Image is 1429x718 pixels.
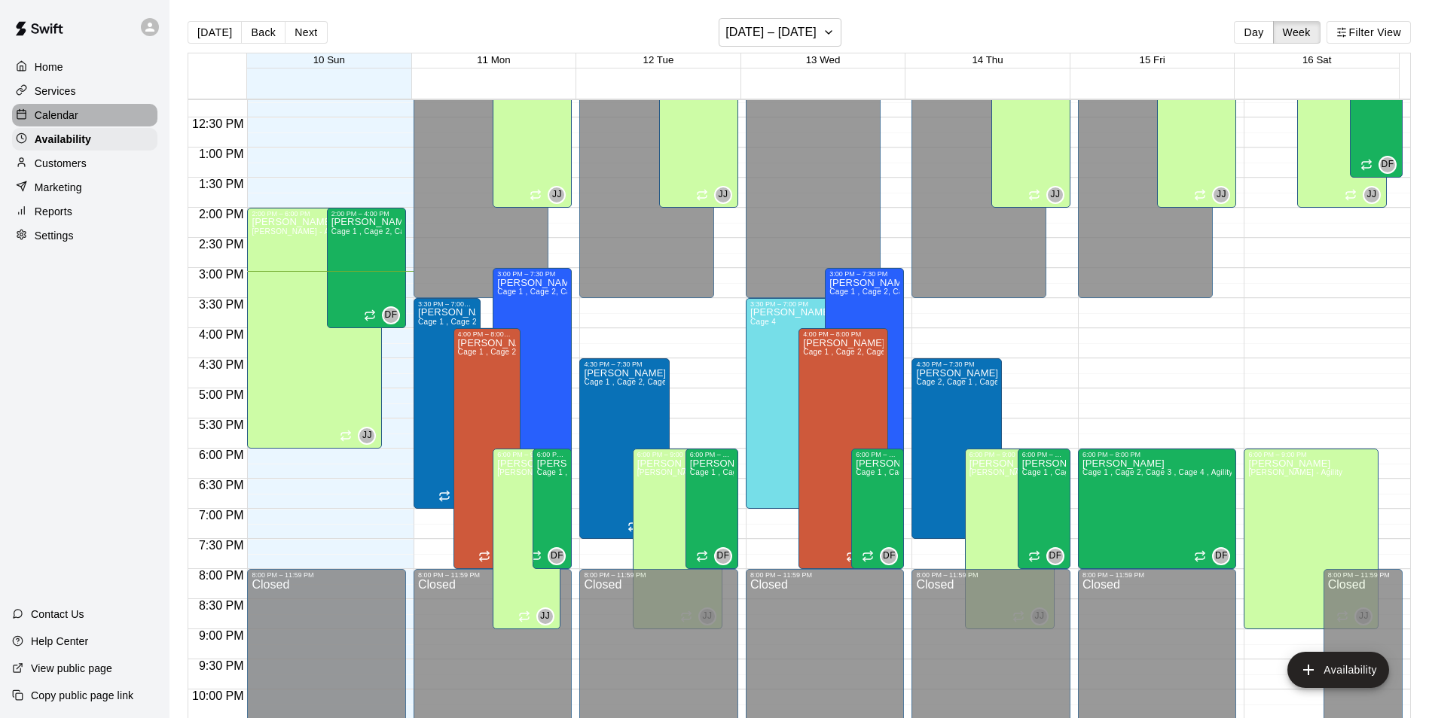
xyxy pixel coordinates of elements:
[195,599,248,612] span: 8:30 PM
[12,200,157,223] a: Reports
[690,468,866,476] span: Cage 1 , Cage 2, Cage 3 , Cage 4 , Agility Space
[418,300,476,308] div: 3:30 PM – 7:00 PM
[533,449,573,569] div: 6:00 PM – 8:00 PM: Available
[188,689,247,702] span: 10:00 PM
[696,189,708,201] span: Recurring availability
[497,451,555,458] div: 6:00 PM – 9:00 PM
[1244,449,1379,629] div: 6:00 PM – 9:00 PM: Available
[12,104,157,126] a: Calendar
[584,361,664,368] div: 4:30 PM – 7:30 PM
[195,449,248,461] span: 6:00 PM
[285,21,327,44] button: Next
[195,178,248,190] span: 1:30 PM
[806,54,841,65] button: 13 Wed
[493,268,572,539] div: 3:00 PM – 7:30 PM: Available
[916,571,1066,579] div: 8:00 PM – 11:59 PM
[685,449,738,569] div: 6:00 PM – 8:00 PM: Available
[1082,468,1258,476] span: Cage 1 , Cage 2, Cage 3 , Cage 4 , Agility Space
[252,571,402,579] div: 8:00 PM – 11:59 PM
[1327,21,1411,44] button: Filter View
[579,358,669,539] div: 4:30 PM – 7:30 PM: Available
[195,148,248,160] span: 1:00 PM
[1212,547,1230,565] div: David Flores
[714,186,732,204] div: Josh Jones
[825,268,904,539] div: 3:00 PM – 7:30 PM: Available
[584,378,706,386] span: Cage 1 , Cage 2, Cage 3 , Cage 4
[643,54,674,65] button: 12 Tue
[798,328,888,569] div: 4:00 PM – 8:00 PM: Available
[195,268,248,281] span: 3:00 PM
[537,468,713,476] span: Cage 1 , Cage 2, Cage 3 , Cage 4 , Agility Space
[725,22,817,43] h6: [DATE] – [DATE]
[540,609,550,624] span: JJ
[750,300,831,308] div: 3:30 PM – 7:00 PM
[1022,468,1198,476] span: Cage 1 , Cage 2, Cage 3 , Cage 4 , Agility Space
[911,358,1001,539] div: 4:30 PM – 7:30 PM: Available
[1046,186,1064,204] div: Josh Jones
[12,176,157,199] div: Marketing
[385,308,398,323] span: DF
[188,117,247,130] span: 12:30 PM
[696,550,708,562] span: Recurring availability
[12,128,157,151] div: Availability
[1367,187,1377,202] span: JJ
[1082,451,1232,458] div: 6:00 PM – 8:00 PM
[965,449,1055,629] div: 6:00 PM – 9:00 PM: Available
[548,186,566,204] div: Josh Jones
[714,547,732,565] div: David Flores
[35,59,63,75] p: Home
[829,270,899,278] div: 3:00 PM – 7:30 PM
[746,298,835,509] div: 3:30 PM – 7:00 PM: Available
[35,132,91,147] p: Availability
[362,428,372,443] span: JJ
[12,56,157,78] div: Home
[633,449,722,629] div: 6:00 PM – 9:00 PM: Available
[364,309,376,321] span: Recurring availability
[1028,189,1040,201] span: Recurring availability
[497,468,591,476] span: [PERSON_NAME] - Agility
[418,318,540,326] span: Cage 1 , Cage 2, Cage 3 , Cage 4
[1345,189,1357,201] span: Recurring availability
[1049,549,1062,564] span: DF
[195,509,248,522] span: 7:00 PM
[252,210,377,218] div: 2:00 PM – 6:00 PM
[916,378,1038,386] span: Cage 2, Cage 1 , Cage 3 , Cage 4
[1046,547,1064,565] div: David Flores
[358,427,376,445] div: Josh Jones
[690,451,734,458] div: 6:00 PM – 8:00 PM
[247,208,382,449] div: 2:00 PM – 6:00 PM: Available
[195,388,248,401] span: 5:00 PM
[414,298,481,509] div: 3:30 PM – 7:00 PM: Available
[195,418,248,431] span: 5:30 PM
[12,80,157,102] a: Services
[458,330,516,338] div: 4:00 PM – 8:00 PM
[195,629,248,642] span: 9:00 PM
[1273,21,1321,44] button: Week
[829,288,951,296] span: Cage 1 , Cage 2, Cage 3 , Cage 4
[717,549,730,564] span: DF
[195,539,248,552] span: 7:30 PM
[477,54,510,65] span: 11 Mon
[453,328,521,569] div: 4:00 PM – 8:00 PM: Available
[1028,550,1040,562] span: Recurring availability
[530,550,542,562] span: Recurring availability
[862,550,874,562] span: Recurring availability
[1082,571,1232,579] div: 8:00 PM – 11:59 PM
[195,358,248,371] span: 4:30 PM
[418,571,568,579] div: 8:00 PM – 11:59 PM
[31,634,88,649] p: Help Center
[493,449,560,629] div: 6:00 PM – 9:00 PM: Available
[1287,652,1389,688] button: add
[719,18,841,47] button: [DATE] – [DATE]
[340,430,352,442] span: Recurring availability
[252,227,346,236] span: [PERSON_NAME] - Agility
[195,238,248,251] span: 2:30 PM
[1194,189,1206,201] span: Recurring availability
[195,328,248,341] span: 4:00 PM
[12,224,157,247] div: Settings
[478,550,490,562] span: Recurring availability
